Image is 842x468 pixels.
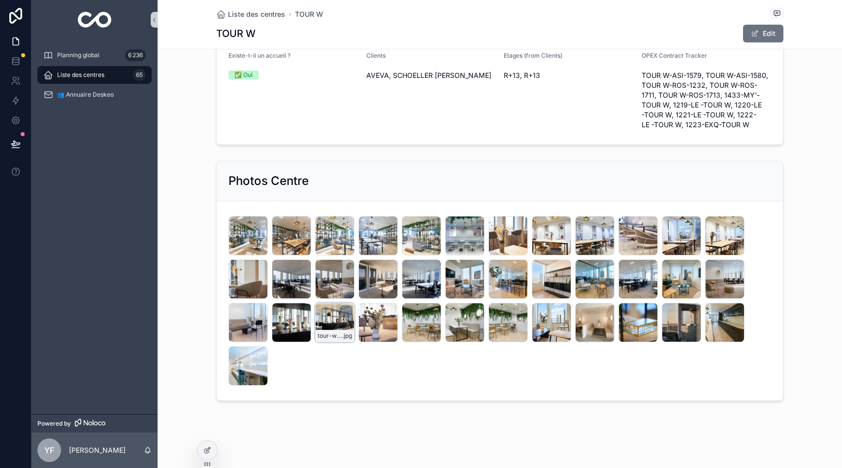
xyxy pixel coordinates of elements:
span: Powered by [37,420,71,428]
h1: TOUR W [216,27,256,40]
a: Liste des centres65 [37,66,152,84]
a: Powered by [32,414,158,432]
div: ✅ Oui [234,71,253,79]
span: 👥 Annuaire Deskeo [57,91,114,99]
span: YF [44,444,54,456]
span: Liste des centres [57,71,104,79]
h2: Photos Centre [228,173,309,189]
a: Planning global6 236 [37,46,152,64]
span: tour-w-34 [318,332,342,340]
span: TOUR W-ASI-1579, TOUR W-ASI-1580, TOUR W-ROS-1232, TOUR W-ROS-1711, TOUR W-ROS-1713, 1433-MY'-TOU... [642,71,772,130]
button: Edit [743,25,783,42]
a: TOUR W [295,9,323,19]
a: 👥 Annuaire Deskeo [37,86,152,104]
span: Planning global [57,51,99,59]
div: 6 236 [125,49,146,61]
div: 65 [133,69,146,81]
span: Clients [366,52,386,59]
span: Liste des centres [228,9,285,19]
span: Etages (from Clients) [504,52,562,59]
a: Liste des centres [216,9,285,19]
p: [PERSON_NAME] [69,445,126,455]
span: AVEVA, SCHOELLER [PERSON_NAME] [366,71,496,80]
img: App logo [78,12,112,28]
span: OPEX Contract Tracker [642,52,707,59]
div: scrollable content [32,39,158,116]
span: .jpg [342,332,352,340]
span: R+13, R+13 [504,71,634,80]
span: Existe-t-il un accueil ? [228,52,291,59]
